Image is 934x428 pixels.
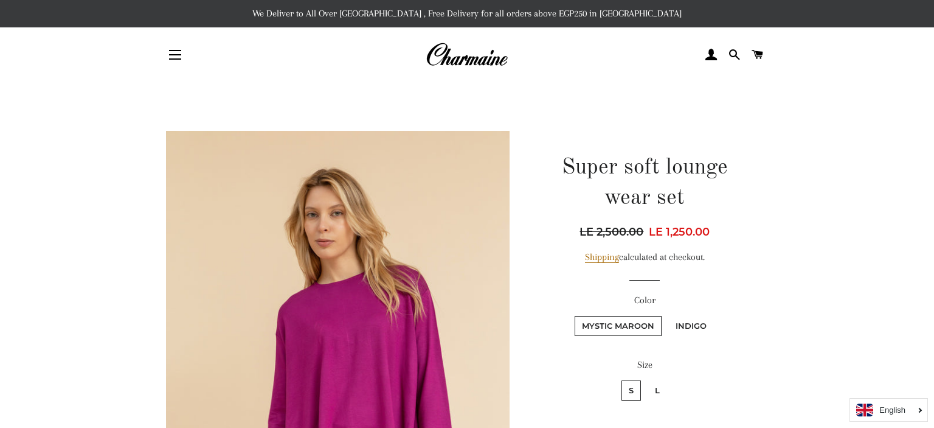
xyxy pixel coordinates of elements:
a: English [856,404,921,416]
label: S [621,381,641,401]
label: Color [537,293,753,308]
i: English [879,406,905,414]
a: Shipping [585,251,619,263]
span: LE 2,500.00 [579,223,646,240]
label: Indigo [668,316,714,336]
label: Size [537,357,753,373]
label: Mystic Maroon [575,316,662,336]
span: LE 1,250.00 [649,225,710,239]
div: calculated at checkout. [537,250,753,265]
img: Charmaine Egypt [426,41,508,68]
label: L [648,381,667,401]
h1: Super soft lounge wear set [537,153,753,214]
